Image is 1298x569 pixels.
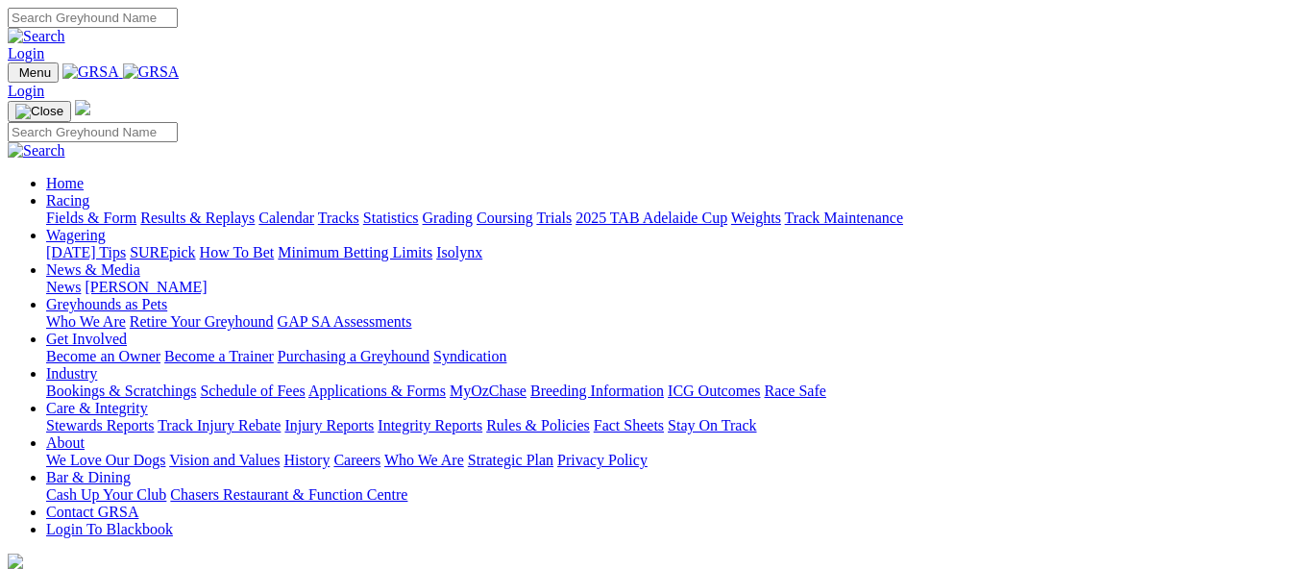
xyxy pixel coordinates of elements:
[123,63,180,81] img: GRSA
[200,244,275,260] a: How To Bet
[8,8,178,28] input: Search
[8,122,178,142] input: Search
[486,417,590,433] a: Rules & Policies
[46,279,1290,296] div: News & Media
[46,504,138,520] a: Contact GRSA
[8,28,65,45] img: Search
[164,348,274,364] a: Become a Trainer
[8,142,65,160] img: Search
[46,210,136,226] a: Fields & Form
[169,452,280,468] a: Vision and Values
[130,244,195,260] a: SUREpick
[278,244,432,260] a: Minimum Betting Limits
[8,45,44,62] a: Login
[477,210,533,226] a: Coursing
[62,63,119,81] img: GRSA
[436,244,482,260] a: Isolynx
[378,417,482,433] a: Integrity Reports
[8,83,44,99] a: Login
[46,486,166,503] a: Cash Up Your Club
[308,383,446,399] a: Applications & Forms
[46,348,1290,365] div: Get Involved
[46,313,126,330] a: Who We Are
[46,331,127,347] a: Get Involved
[158,417,281,433] a: Track Injury Rebate
[668,383,760,399] a: ICG Outcomes
[46,383,1290,400] div: Industry
[140,210,255,226] a: Results & Replays
[46,279,81,295] a: News
[46,261,140,278] a: News & Media
[536,210,572,226] a: Trials
[384,452,464,468] a: Who We Are
[46,296,167,312] a: Greyhounds as Pets
[333,452,380,468] a: Careers
[785,210,903,226] a: Track Maintenance
[731,210,781,226] a: Weights
[46,192,89,209] a: Racing
[46,417,1290,434] div: Care & Integrity
[278,313,412,330] a: GAP SA Assessments
[75,100,90,115] img: logo-grsa-white.png
[557,452,648,468] a: Privacy Policy
[283,452,330,468] a: History
[318,210,359,226] a: Tracks
[19,65,51,80] span: Menu
[284,417,374,433] a: Injury Reports
[433,348,506,364] a: Syndication
[363,210,419,226] a: Statistics
[46,452,1290,469] div: About
[46,469,131,485] a: Bar & Dining
[576,210,727,226] a: 2025 TAB Adelaide Cup
[46,244,126,260] a: [DATE] Tips
[530,383,664,399] a: Breeding Information
[46,434,85,451] a: About
[46,365,97,382] a: Industry
[278,348,429,364] a: Purchasing a Greyhound
[450,383,527,399] a: MyOzChase
[594,417,664,433] a: Fact Sheets
[15,104,63,119] img: Close
[764,383,825,399] a: Race Safe
[46,348,160,364] a: Become an Owner
[46,521,173,537] a: Login To Blackbook
[46,175,84,191] a: Home
[46,227,106,243] a: Wagering
[668,417,756,433] a: Stay On Track
[258,210,314,226] a: Calendar
[8,101,71,122] button: Toggle navigation
[8,554,23,569] img: logo-grsa-white.png
[468,452,553,468] a: Strategic Plan
[46,486,1290,504] div: Bar & Dining
[423,210,473,226] a: Grading
[46,210,1290,227] div: Racing
[8,62,59,83] button: Toggle navigation
[85,279,207,295] a: [PERSON_NAME]
[170,486,407,503] a: Chasers Restaurant & Function Centre
[46,313,1290,331] div: Greyhounds as Pets
[46,452,165,468] a: We Love Our Dogs
[200,383,305,399] a: Schedule of Fees
[46,417,154,433] a: Stewards Reports
[46,383,196,399] a: Bookings & Scratchings
[130,313,274,330] a: Retire Your Greyhound
[46,400,148,416] a: Care & Integrity
[46,244,1290,261] div: Wagering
